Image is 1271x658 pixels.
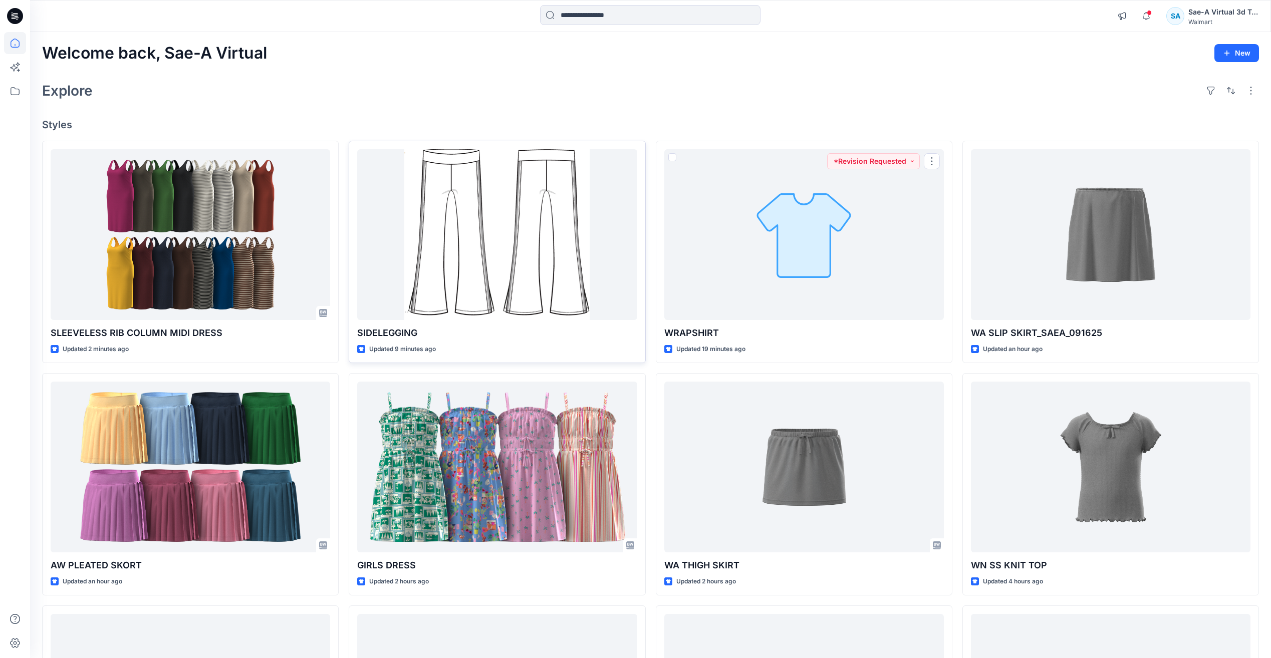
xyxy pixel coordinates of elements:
[357,382,637,552] a: GIRLS DRESS
[42,44,267,63] h2: Welcome back, Sae-A Virtual
[63,344,129,355] p: Updated 2 minutes ago
[357,326,637,340] p: SIDELEGGING
[1214,44,1259,62] button: New
[664,149,944,320] a: WRAPSHIRT
[971,558,1250,572] p: WN SS KNIT TOP
[51,382,330,552] a: AW PLEATED SKORT
[676,344,745,355] p: Updated 19 minutes ago
[664,558,944,572] p: WA THIGH SKIRT
[369,576,429,587] p: Updated 2 hours ago
[63,576,122,587] p: Updated an hour ago
[971,382,1250,552] a: WN SS KNIT TOP
[971,326,1250,340] p: WA SLIP SKIRT_SAEA_091625
[357,149,637,320] a: SIDELEGGING
[51,149,330,320] a: SLEEVELESS RIB COLUMN MIDI DRESS
[51,558,330,572] p: AW PLEATED SKORT
[357,558,637,572] p: GIRLS DRESS
[1166,7,1184,25] div: SA
[42,119,1259,131] h4: Styles
[664,326,944,340] p: WRAPSHIRT
[664,382,944,552] a: WA THIGH SKIRT
[51,326,330,340] p: SLEEVELESS RIB COLUMN MIDI DRESS
[1188,18,1258,26] div: Walmart
[971,149,1250,320] a: WA SLIP SKIRT_SAEA_091625
[369,344,436,355] p: Updated 9 minutes ago
[983,576,1043,587] p: Updated 4 hours ago
[1188,6,1258,18] div: Sae-A Virtual 3d Team
[676,576,736,587] p: Updated 2 hours ago
[983,344,1043,355] p: Updated an hour ago
[42,83,93,99] h2: Explore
